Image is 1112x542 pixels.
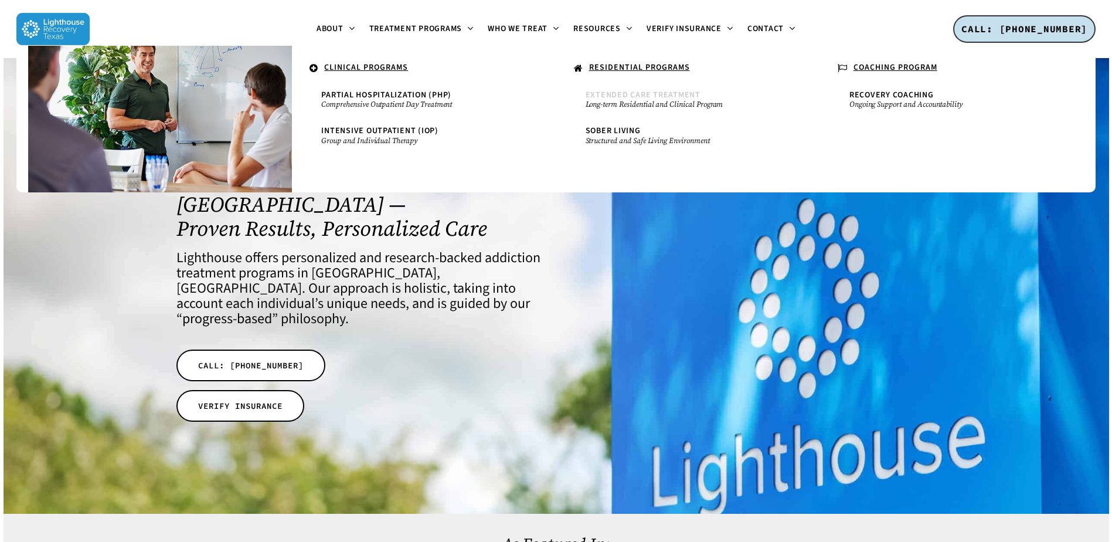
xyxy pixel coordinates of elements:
[176,250,540,327] h4: Lighthouse offers personalized and research-backed addiction treatment programs in [GEOGRAPHIC_DA...
[953,15,1096,43] a: CALL: [PHONE_NUMBER]
[961,23,1087,35] span: CALL: [PHONE_NUMBER]
[747,23,784,35] span: Contact
[176,390,304,422] a: VERIFY INSURANCE
[198,360,304,371] span: CALL: [PHONE_NUMBER]
[362,25,481,34] a: Treatment Programs
[182,309,272,329] a: progress-based
[568,57,808,80] a: RESIDENTIAL PROGRAMS
[321,136,526,145] small: Group and Individual Therapy
[324,62,408,73] u: CLINICAL PROGRAMS
[580,85,797,115] a: Extended Care TreatmentLong-term Residential and Clinical Program
[488,23,548,35] span: Who We Treat
[586,125,641,137] span: Sober Living
[849,89,934,101] span: Recovery Coaching
[369,23,463,35] span: Treatment Programs
[640,25,740,34] a: Verify Insurance
[198,400,283,412] span: VERIFY INSURANCE
[317,23,344,35] span: About
[586,100,791,109] small: Long-term Residential and Clinical Program
[40,57,280,78] a: .
[315,85,532,115] a: Partial Hospitalization (PHP)Comprehensive Outpatient Day Treatment
[481,25,566,34] a: Who We Treat
[310,25,362,34] a: About
[740,25,802,34] a: Contact
[315,121,532,151] a: Intensive Outpatient (IOP)Group and Individual Therapy
[832,57,1072,80] a: COACHING PROGRAM
[304,57,544,80] a: CLINICAL PROGRAMS
[586,136,791,145] small: Structured and Safe Living Environment
[321,89,451,101] span: Partial Hospitalization (PHP)
[321,100,526,109] small: Comprehensive Outpatient Day Treatment
[853,62,937,73] u: COACHING PROGRAM
[849,100,1055,109] small: Ongoing Support and Accountability
[580,121,797,151] a: Sober LivingStructured and Safe Living Environment
[176,350,325,381] a: CALL: [PHONE_NUMBER]
[647,23,722,35] span: Verify Insurance
[573,23,621,35] span: Resources
[176,144,540,240] h1: Top-Rated Addiction Treatment Center in [GEOGRAPHIC_DATA], [GEOGRAPHIC_DATA] — Proven Results, Pe...
[566,25,640,34] a: Resources
[321,125,438,137] span: Intensive Outpatient (IOP)
[586,89,700,101] span: Extended Care Treatment
[46,62,49,73] span: .
[589,62,690,73] u: RESIDENTIAL PROGRAMS
[16,13,90,45] img: Lighthouse Recovery Texas
[844,85,1060,115] a: Recovery CoachingOngoing Support and Accountability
